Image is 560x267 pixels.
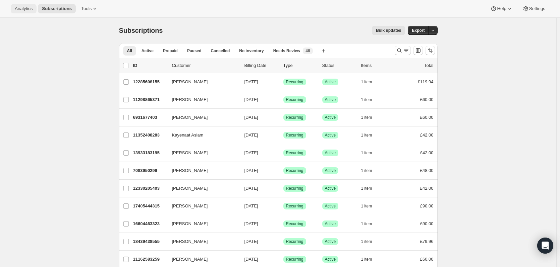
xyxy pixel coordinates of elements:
[142,48,154,54] span: Active
[325,150,336,156] span: Active
[133,237,434,246] div: 18439438555[PERSON_NAME][DATE]SuccessRecurringSuccessActive1 item£79.96
[244,257,258,262] span: [DATE]
[187,48,202,54] span: Paused
[286,115,303,120] span: Recurring
[361,79,372,85] span: 1 item
[38,4,76,13] button: Subscriptions
[420,132,434,138] span: £42.00
[172,256,208,263] span: [PERSON_NAME]
[361,203,372,209] span: 1 item
[133,166,434,175] div: 7083950299[PERSON_NAME][DATE]SuccessRecurringSuccessActive1 item£48.00
[486,4,517,13] button: Help
[361,62,395,69] div: Items
[426,46,435,55] button: Sort the results
[211,48,230,54] span: Cancelled
[418,79,434,84] span: £119.94
[361,166,380,175] button: 1 item
[325,239,336,244] span: Active
[133,219,434,229] div: 16604463323[PERSON_NAME][DATE]SuccessRecurringSuccessActive1 item£90.00
[497,6,506,11] span: Help
[286,239,303,244] span: Recurring
[325,132,336,138] span: Active
[244,186,258,191] span: [DATE]
[420,115,434,120] span: £60.00
[163,48,178,54] span: Prepaid
[322,62,356,69] p: Status
[168,254,235,265] button: [PERSON_NAME]
[361,113,380,122] button: 1 item
[286,168,303,173] span: Recurring
[133,255,434,264] div: 11162583259[PERSON_NAME][DATE]SuccessRecurringSuccessActive1 item£60.00
[133,114,167,121] p: 6931677403
[133,203,167,209] p: 17405444315
[133,79,167,85] p: 12285608155
[127,48,132,54] span: All
[172,238,208,245] span: [PERSON_NAME]
[133,132,167,139] p: 11352408283
[372,26,405,35] button: Bulk updates
[420,239,434,244] span: £79.96
[412,28,425,33] span: Export
[286,79,303,85] span: Recurring
[244,168,258,173] span: [DATE]
[133,220,167,227] p: 16604463323
[244,150,258,155] span: [DATE]
[361,130,380,140] button: 1 item
[172,62,239,69] p: Customer
[244,79,258,84] span: [DATE]
[361,239,372,244] span: 1 item
[361,115,372,120] span: 1 item
[42,6,72,11] span: Subscriptions
[361,186,372,191] span: 1 item
[133,96,167,103] p: 11298865371
[168,77,235,87] button: [PERSON_NAME]
[286,186,303,191] span: Recurring
[168,94,235,105] button: [PERSON_NAME]
[325,203,336,209] span: Active
[168,236,235,247] button: [PERSON_NAME]
[273,48,300,54] span: Needs Review
[361,184,380,193] button: 1 item
[172,203,208,209] span: [PERSON_NAME]
[11,4,37,13] button: Analytics
[361,95,380,104] button: 1 item
[325,257,336,262] span: Active
[244,62,278,69] p: Billing Date
[168,183,235,194] button: [PERSON_NAME]
[133,238,167,245] p: 18439438555
[361,255,380,264] button: 1 item
[133,184,434,193] div: 12330205403[PERSON_NAME][DATE]SuccessRecurringSuccessActive1 item£42.00
[325,79,336,85] span: Active
[305,48,310,54] span: 46
[81,6,92,11] span: Tools
[361,201,380,211] button: 1 item
[413,46,423,55] button: Customize table column order and visibility
[529,6,545,11] span: Settings
[244,115,258,120] span: [DATE]
[172,96,208,103] span: [PERSON_NAME]
[361,150,372,156] span: 1 item
[133,150,167,156] p: 13933183195
[395,46,411,55] button: Search and filter results
[420,257,434,262] span: £60.00
[361,257,372,262] span: 1 item
[244,203,258,208] span: [DATE]
[325,168,336,173] span: Active
[376,28,401,33] span: Bulk updates
[325,221,336,227] span: Active
[133,95,434,104] div: 11298865371[PERSON_NAME][DATE]SuccessRecurringSuccessActive1 item£60.00
[283,62,317,69] div: Type
[325,115,336,120] span: Active
[172,167,208,174] span: [PERSON_NAME]
[325,186,336,191] span: Active
[172,114,208,121] span: [PERSON_NAME]
[172,132,204,139] span: Kayenaat Aslam
[361,77,380,87] button: 1 item
[420,97,434,102] span: £60.00
[133,130,434,140] div: 11352408283Kayenaat Aslam[DATE]SuccessRecurringSuccessActive1 item£42.00
[361,148,380,158] button: 1 item
[244,239,258,244] span: [DATE]
[119,27,163,34] span: Subscriptions
[361,97,372,102] span: 1 item
[420,150,434,155] span: £42.00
